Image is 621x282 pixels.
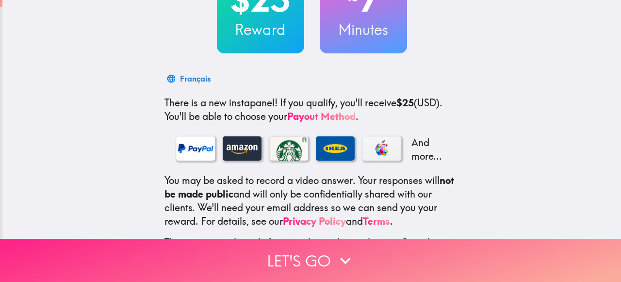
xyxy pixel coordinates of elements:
p: And more... [409,136,448,163]
b: not be made public [164,174,454,200]
p: You may be asked to record a video answer. Your responses will and will only be confidentially sh... [164,174,459,228]
p: If you qualify, you'll receive (USD) . You'll be able to choose your . [164,96,459,123]
b: $25 [396,97,414,109]
button: Français [164,69,214,88]
p: This invite is exclusively for you, please do not share it. Complete it soon because spots are li... [164,236,459,263]
h3: Reward [217,19,304,40]
a: Privacy Policy [283,215,346,227]
span: There is a new instapanel! [164,97,278,109]
div: Français [180,72,211,85]
a: Terms [363,215,390,227]
a: Payout Method [287,110,356,122]
h3: Minutes [320,19,407,40]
